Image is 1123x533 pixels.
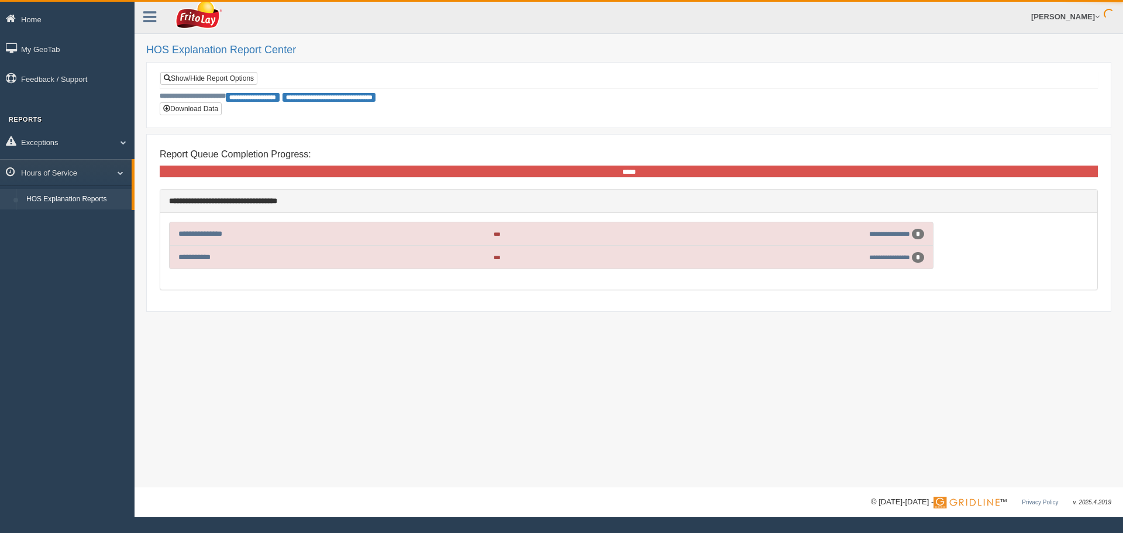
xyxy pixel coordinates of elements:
h4: Report Queue Completion Progress: [160,149,1098,160]
a: Privacy Policy [1022,499,1058,506]
img: Gridline [933,497,1000,508]
span: v. 2025.4.2019 [1073,499,1111,506]
div: © [DATE]-[DATE] - ™ [871,496,1111,508]
a: HOS Violation Audit Reports [21,209,132,231]
h2: HOS Explanation Report Center [146,44,1111,56]
a: Show/Hide Report Options [160,72,257,85]
a: HOS Explanation Reports [21,189,132,210]
button: Download Data [160,102,222,115]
